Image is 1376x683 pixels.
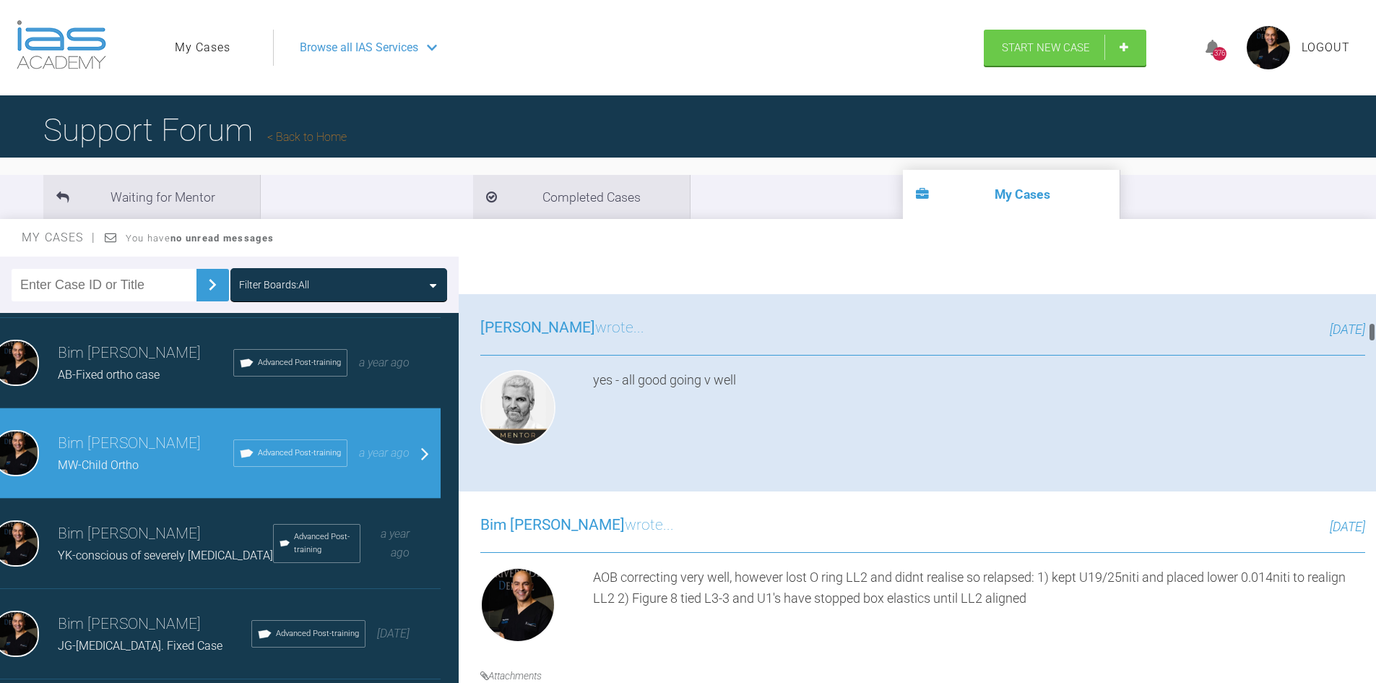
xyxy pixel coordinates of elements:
img: logo-light.3e3ef733.png [17,20,106,69]
div: yes - all good going v well [593,370,1365,451]
h3: wrote... [480,316,644,340]
span: You have [126,233,274,244]
div: 376 [1213,47,1226,61]
h3: Bim [PERSON_NAME] [58,341,233,366]
span: Advanced Post-training [294,530,355,557]
span: Advanced Post-training [258,447,341,460]
a: My Cases [175,38,230,57]
span: Advanced Post-training [258,356,341,369]
div: Filter Boards: All [239,277,309,293]
span: Browse all IAS Services [300,38,418,57]
h1: Support Forum [43,105,347,155]
span: MW-Child Ortho [58,458,139,472]
span: Bim [PERSON_NAME] [480,516,625,533]
img: Bim Sawhney [480,567,555,643]
span: [DATE] [377,627,410,640]
h3: Bim [PERSON_NAME] [58,431,233,456]
img: profile.png [1247,26,1290,69]
a: Logout [1302,38,1350,57]
h3: Bim [PERSON_NAME] [58,612,251,637]
li: Waiting for Mentor [43,175,260,219]
span: YK-conscious of severely [MEDICAL_DATA] [58,549,273,562]
span: My Cases [22,231,96,244]
img: Ross Hobson [480,370,555,445]
h3: wrote... [480,513,674,538]
span: AB-Fixed ortho case [58,368,160,382]
a: Back to Home [267,130,347,144]
span: a year ago [381,527,410,559]
span: Start New Case [1002,41,1090,54]
img: chevronRight.28bd32b0.svg [201,273,224,296]
span: a year ago [359,446,410,460]
span: [DATE] [1330,322,1365,337]
div: AOB correcting very well, however lost O ring LL2 and didnt realise so relapsed: 1) kept U19/25ni... [593,567,1365,648]
span: Advanced Post-training [276,627,359,640]
li: My Cases [903,170,1120,219]
span: a year ago [359,356,410,369]
li: Completed Cases [473,175,690,219]
h3: Bim [PERSON_NAME] [58,522,273,546]
strong: no unread messages [170,233,274,244]
span: JG-[MEDICAL_DATA]. Fixed Case [58,639,222,653]
span: [PERSON_NAME] [480,319,595,336]
span: [DATE] [1330,519,1365,534]
a: Start New Case [984,30,1146,66]
input: Enter Case ID or Title [12,269,196,301]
